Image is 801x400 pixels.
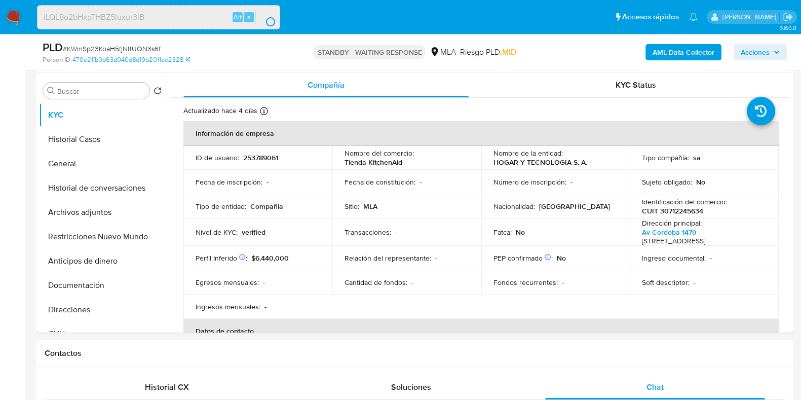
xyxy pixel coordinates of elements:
p: - [263,278,265,287]
span: s [247,12,250,22]
p: - [570,177,573,187]
p: Sujeto obligado : [642,177,692,187]
p: - [419,177,422,187]
p: - [411,278,413,287]
button: Archivos adjuntos [39,200,166,225]
button: Historial Casos [39,127,166,152]
p: Dirección principal : [642,219,702,228]
span: $6,440,000 [251,253,289,263]
button: Documentación [39,273,166,298]
p: Cantidad de fondos : [345,278,407,287]
p: No [516,228,525,237]
button: KYC [39,103,166,127]
input: Buscar [57,87,145,96]
p: CUIT 30712245634 [642,206,703,215]
span: MID [502,46,516,58]
button: Acciones [734,44,787,60]
p: - [395,228,397,237]
b: PLD [43,39,63,55]
a: Notificaciones [689,13,698,21]
button: Historial de conversaciones [39,176,166,200]
p: No [557,253,566,263]
p: Perfil Inferido : [196,253,247,263]
span: Acciones [741,44,770,60]
p: - [266,177,269,187]
p: Relación del representante : [345,253,431,263]
p: Egresos mensuales : [196,278,259,287]
span: Compañía [308,79,345,91]
div: MLA [430,47,455,58]
a: Av Cordoba 1479 [642,227,696,237]
p: PEP confirmado : [493,253,553,263]
p: Identificación del comercio : [642,197,727,206]
p: [GEOGRAPHIC_DATA] [539,202,610,211]
button: Direcciones [39,298,166,322]
th: Datos de contacto [183,319,779,343]
p: 253789061 [243,153,278,162]
p: Ingresos mensuales : [196,302,260,311]
p: Transacciones : [345,228,391,237]
button: Anticipos de dinero [39,249,166,273]
p: - [710,253,712,263]
h1: Contactos [45,348,785,358]
button: AML Data Collector [645,44,721,60]
p: Nacionalidad : [493,202,535,211]
p: MLA [363,202,377,211]
p: - [562,278,564,287]
p: Nombre del comercio : [345,149,414,158]
p: ID de usuario : [196,153,239,162]
th: Información de empresa [183,121,779,146]
button: CVU [39,322,166,346]
b: Person ID [43,55,70,64]
p: STANDBY - WAITING RESPONSE [313,45,426,59]
p: Tipo compañía : [642,153,689,162]
span: Soluciones [391,381,431,393]
p: Número de inscripción : [493,177,566,187]
p: sa [693,153,701,162]
input: Buscar usuario o caso... [37,11,280,24]
p: Soft descriptor : [642,278,690,287]
a: Salir [783,12,793,22]
p: HOGAR Y TECNOLOGIA S. A. [493,158,587,167]
p: - [435,253,437,263]
button: Buscar [47,87,55,95]
p: florencia.lera@mercadolibre.com [722,12,779,22]
p: Actualizado hace 4 días [183,106,257,116]
p: - [264,302,266,311]
p: Fondos recurrentes : [493,278,558,287]
button: General [39,152,166,176]
p: - [694,278,696,287]
span: KYC Status [616,79,656,91]
p: Fecha de inscripción : [196,177,262,187]
p: Tienda KitchenAid [345,158,402,167]
h4: [STREET_ADDRESS] [642,237,705,246]
p: Fatca : [493,228,512,237]
span: Riesgo PLD: [460,47,516,58]
p: Fecha de constitución : [345,177,415,187]
span: Alt [234,12,242,22]
p: Compañia [250,202,283,211]
span: Historial CX [145,381,189,393]
span: Accesos rápidos [622,12,679,22]
span: Chat [646,381,664,393]
p: verified [242,228,265,237]
p: Sitio : [345,202,359,211]
p: Nivel de KYC : [196,228,238,237]
p: No [696,177,705,187]
p: Ingreso documental : [642,253,706,263]
button: Restricciones Nuevo Mundo [39,225,166,249]
a: 470e21fb0b63d040d8d19b2011ee2328 [72,55,190,64]
button: search-icon [255,10,276,24]
p: Tipo de entidad : [196,202,246,211]
p: Nombre de la entidad : [493,149,563,158]
span: # KWmSp23KoaH5fjNttUQN3s6f [63,44,161,54]
button: Volver al orden por defecto [154,87,162,98]
span: 3.160.0 [779,24,796,32]
b: AML Data Collector [653,44,714,60]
